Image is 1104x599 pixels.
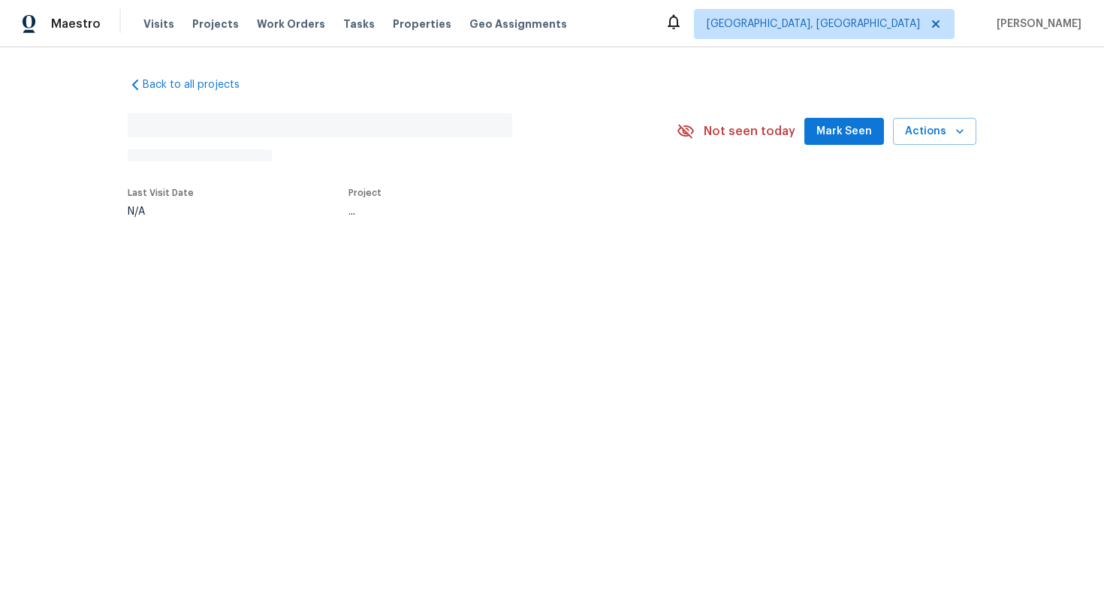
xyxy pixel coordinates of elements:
span: Last Visit Date [128,188,194,197]
span: Project [348,188,382,197]
a: Back to all projects [128,77,272,92]
button: Actions [893,118,976,146]
span: Maestro [51,17,101,32]
span: Tasks [343,19,375,29]
span: Work Orders [257,17,325,32]
span: Visits [143,17,174,32]
span: Mark Seen [816,122,872,141]
span: Properties [393,17,451,32]
span: Not seen today [704,124,795,139]
span: [GEOGRAPHIC_DATA], [GEOGRAPHIC_DATA] [707,17,920,32]
button: Mark Seen [804,118,884,146]
span: Geo Assignments [469,17,567,32]
div: N/A [128,206,194,217]
span: [PERSON_NAME] [991,17,1081,32]
span: Projects [192,17,239,32]
span: Actions [905,122,964,141]
div: ... [348,206,637,217]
